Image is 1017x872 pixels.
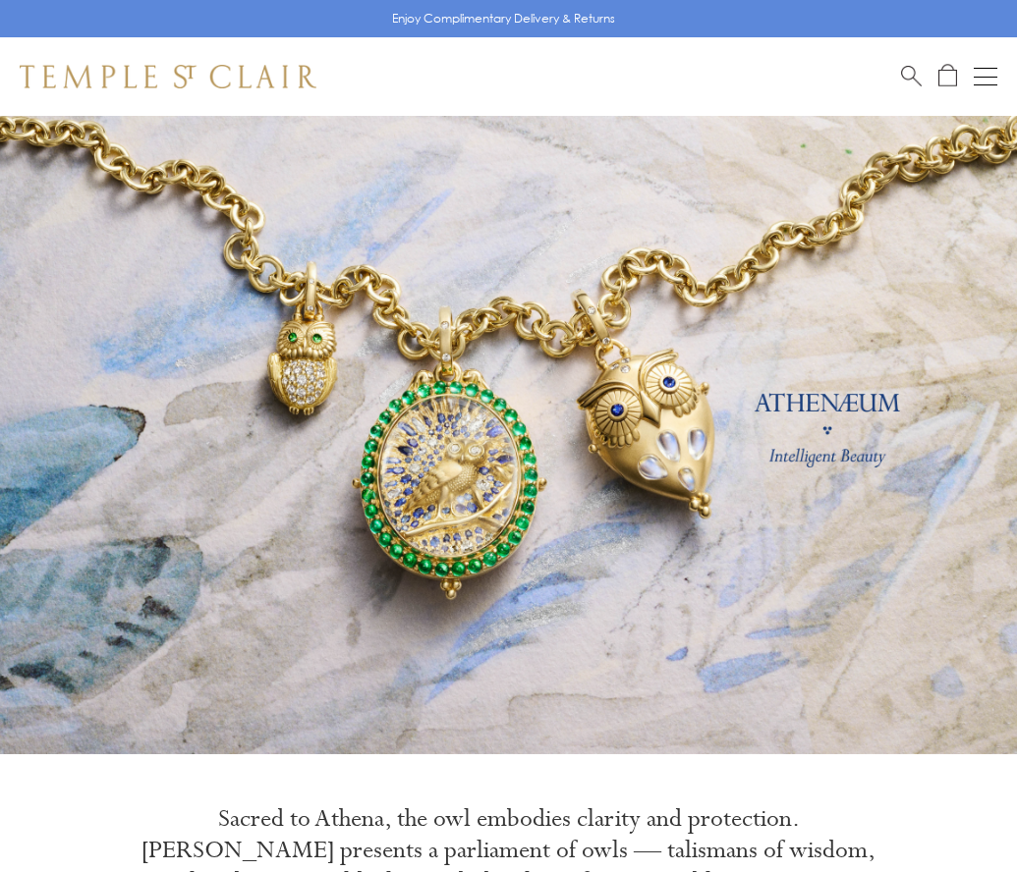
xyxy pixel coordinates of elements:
p: Enjoy Complimentary Delivery & Returns [392,9,615,28]
img: Temple St. Clair [20,65,316,88]
button: Open navigation [974,65,997,88]
a: Search [901,64,922,88]
a: Open Shopping Bag [938,64,957,88]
